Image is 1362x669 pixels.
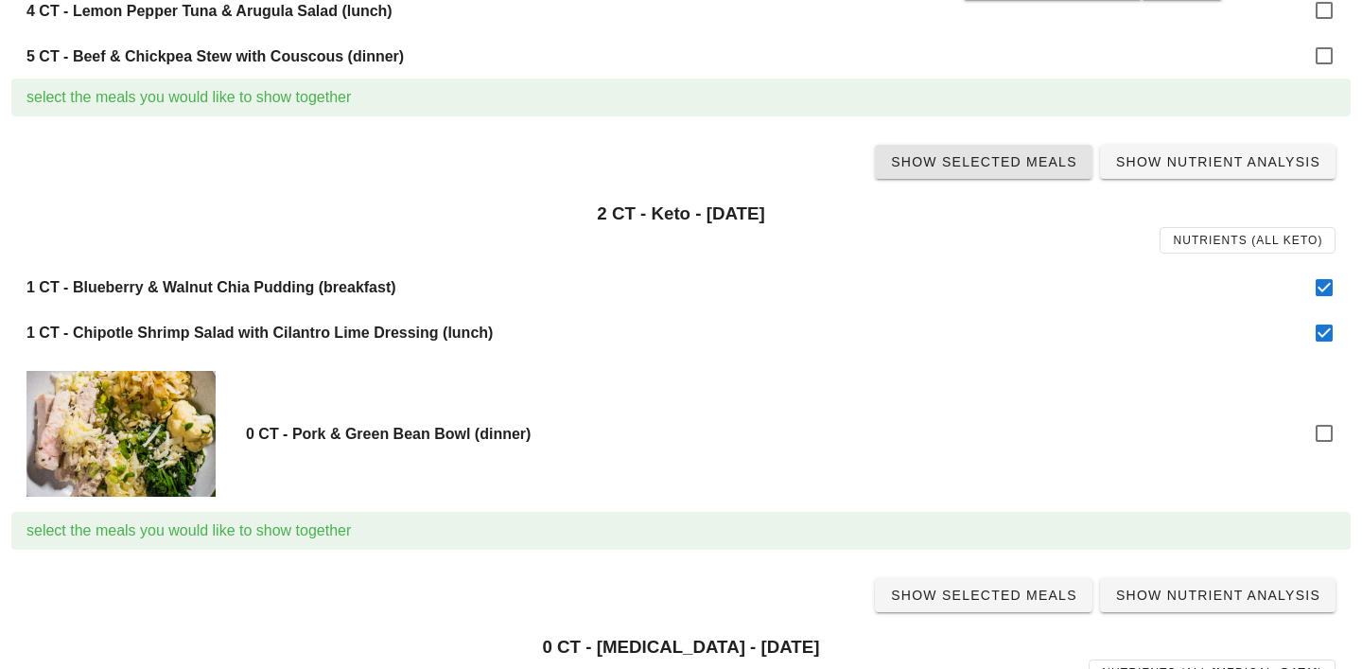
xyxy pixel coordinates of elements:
[1100,578,1336,612] a: Show Nutrient Analysis
[875,578,1092,612] a: Show Selected Meals
[26,637,1336,658] h3: 0 CT - [MEDICAL_DATA] - [DATE]
[890,154,1077,169] span: Show Selected Meals
[1172,234,1322,247] span: Nutrients (all Keto)
[26,278,1298,296] h4: 1 CT - Blueberry & Walnut Chia Pudding (breakfast)
[1160,227,1336,254] a: Nutrients (all Keto)
[1115,588,1320,603] span: Show Nutrient Analysis
[1115,154,1320,169] span: Show Nutrient Analysis
[246,425,1298,443] h4: 0 CT - Pork & Green Bean Bowl (dinner)
[890,588,1077,603] span: Show Selected Meals
[1100,145,1336,179] a: Show Nutrient Analysis
[26,47,1298,65] h4: 5 CT - Beef & Chickpea Stew with Couscous (dinner)
[26,2,1298,20] h4: 4 CT - Lemon Pepper Tuna & Arugula Salad (lunch)
[26,203,1336,224] h3: 2 CT - Keto - [DATE]
[26,324,1298,342] h4: 1 CT - Chipotle Shrimp Salad with Cilantro Lime Dressing (lunch)
[26,519,1336,542] div: select the meals you would like to show together
[875,145,1092,179] a: Show Selected Meals
[26,86,1336,109] div: select the meals you would like to show together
